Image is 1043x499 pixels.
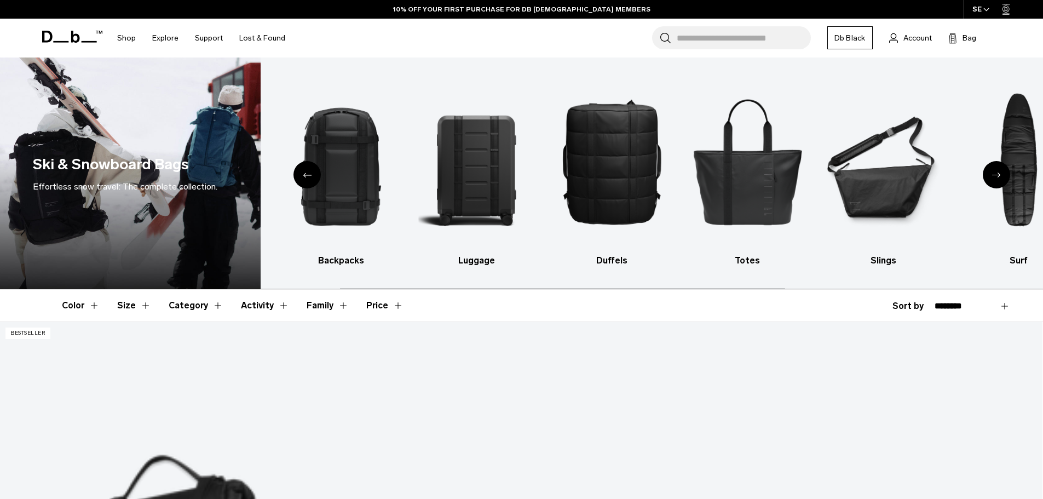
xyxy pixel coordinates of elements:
h3: Duffels [554,254,671,267]
button: Bag [948,31,976,44]
a: Db Totes [689,74,806,267]
button: Toggle Price [366,290,404,322]
a: Db Duffels [554,74,671,267]
a: Db All products [147,74,264,267]
h3: Slings [825,254,942,267]
img: Db [554,74,671,249]
h3: Luggage [418,254,535,267]
img: Db [418,74,535,249]
div: Next slide [983,161,1010,188]
a: 10% OFF YOUR FIRST PURCHASE FOR DB [DEMOGRAPHIC_DATA] MEMBERS [393,4,650,14]
a: Support [195,19,223,58]
a: Account [889,31,932,44]
span: Effortless snow travel: The complete collection. [33,181,217,192]
span: Account [903,32,932,44]
li: 2 / 10 [283,74,399,267]
li: 4 / 10 [554,74,671,267]
a: Db Black [827,26,873,49]
nav: Main Navigation [109,19,293,58]
a: Db Luggage [418,74,535,267]
span: Bag [963,32,976,44]
a: Lost & Found [239,19,285,58]
a: Db Slings [825,74,942,267]
img: Db [689,74,806,249]
h3: Backpacks [283,254,399,267]
li: 6 / 10 [825,74,942,267]
button: Toggle Filter [117,290,151,322]
li: 5 / 10 [689,74,806,267]
button: Toggle Filter [307,290,349,322]
img: Db [283,74,399,249]
li: 1 / 10 [147,74,264,267]
div: Previous slide [293,161,321,188]
a: Shop [117,19,136,58]
h1: Ski & Snowboard Bags [33,153,189,176]
img: Db [825,74,942,249]
h3: Totes [689,254,806,267]
a: Explore [152,19,178,58]
button: Toggle Filter [241,290,289,322]
button: Toggle Filter [169,290,223,322]
a: Db Backpacks [283,74,399,267]
h3: All products [147,254,264,267]
li: 3 / 10 [418,74,535,267]
button: Toggle Filter [62,290,100,322]
p: Bestseller [5,328,50,339]
img: Db [147,74,264,249]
